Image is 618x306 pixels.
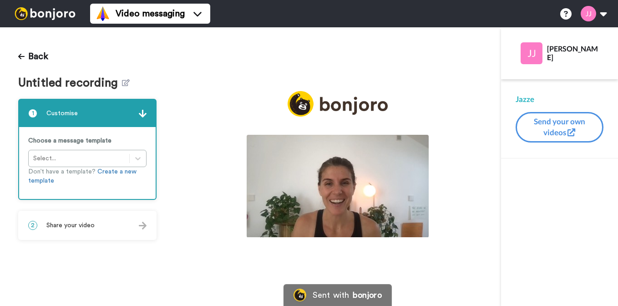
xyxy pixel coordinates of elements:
[18,211,157,240] div: 2Share your video
[294,289,306,301] img: Bonjoro Logo
[547,44,603,61] div: [PERSON_NAME]
[139,110,147,117] img: arrow.svg
[28,221,37,230] span: 2
[96,6,110,21] img: vm-color.svg
[11,7,79,20] img: bj-logo-header-white.svg
[46,109,78,118] span: Customise
[28,136,147,145] p: Choose a message template
[247,135,429,237] img: 9c0baf18-b3eb-4dd7-b8e7-e9272396181a_thumbnail_source_1757342474.jpg
[18,46,48,67] button: Back
[313,291,349,299] div: Sent with
[28,168,137,184] a: Create a new template
[353,291,382,299] div: bonjoro
[516,112,603,143] button: Send your own videos
[288,91,388,117] img: logo_full.png
[516,94,603,105] div: Jazze
[28,167,147,185] p: Don’t have a template?
[28,109,37,118] span: 1
[521,42,542,64] img: Profile Image
[116,7,185,20] span: Video messaging
[284,284,392,306] a: Bonjoro LogoSent withbonjoro
[139,222,147,229] img: arrow.svg
[46,221,95,230] span: Share your video
[18,76,122,90] span: Untitled recording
